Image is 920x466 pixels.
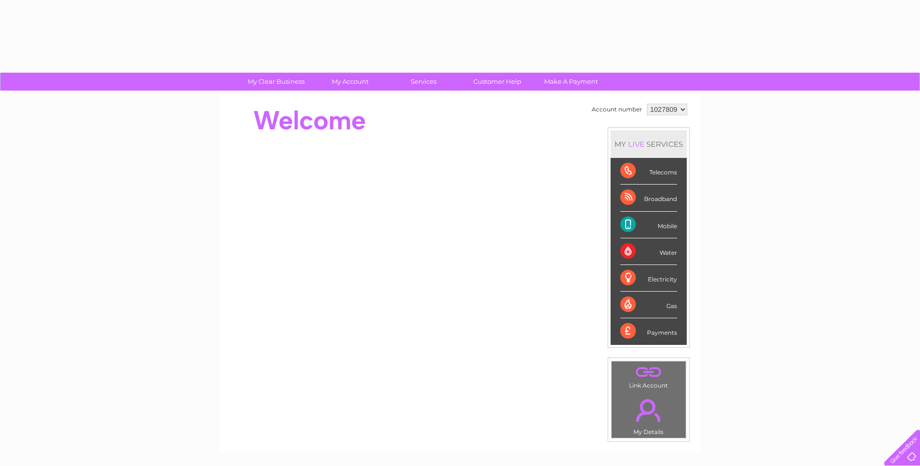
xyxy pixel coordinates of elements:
div: LIVE [626,140,646,149]
a: My Account [310,73,390,91]
td: Link Account [611,361,686,391]
div: Telecoms [620,158,677,185]
td: Account number [589,101,645,118]
a: Services [384,73,464,91]
td: My Details [611,391,686,438]
div: Water [620,238,677,265]
div: Electricity [620,265,677,292]
a: . [614,393,683,427]
a: Customer Help [457,73,537,91]
div: Payments [620,318,677,344]
div: Gas [620,292,677,318]
div: Broadband [620,185,677,211]
div: MY SERVICES [611,130,687,158]
a: . [614,364,683,381]
a: My Clear Business [236,73,316,91]
div: Mobile [620,212,677,238]
a: Make A Payment [531,73,611,91]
